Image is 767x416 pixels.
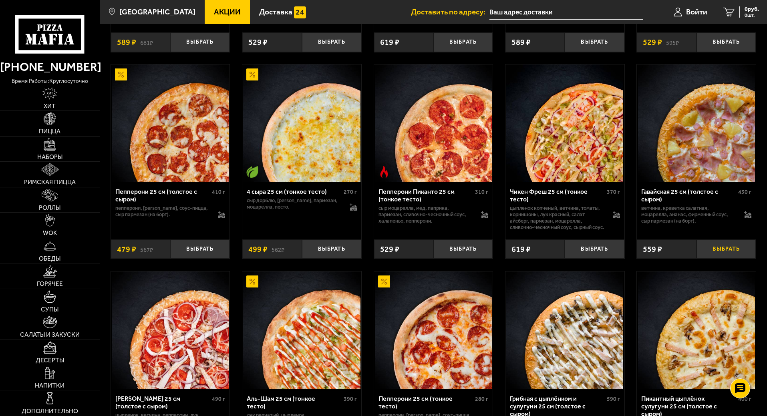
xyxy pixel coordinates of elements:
s: 681 ₽ [140,38,153,46]
img: Акционный [246,275,258,287]
span: 270 г [344,189,357,195]
span: Обеды [39,255,60,262]
a: Острое блюдоПепперони Пиканто 25 см (тонкое тесто) [374,64,493,181]
span: Пицца [39,128,60,135]
button: Выбрать [170,32,229,52]
img: Гавайская 25 см (толстое с сыром) [638,64,755,181]
img: Острое блюдо [378,166,390,178]
span: 499 ₽ [248,244,268,254]
span: 619 ₽ [511,244,531,254]
span: 559 ₽ [643,244,662,254]
a: Чикен Фреш 25 см (тонкое тесто) [505,64,624,181]
button: Выбрать [697,239,756,259]
span: Наборы [37,154,62,160]
button: Выбрать [433,239,493,259]
p: сыр дорблю, [PERSON_NAME], пармезан, моцарелла, песто. [247,197,342,210]
s: 567 ₽ [140,245,153,253]
p: сыр Моцарелла, мед, паприка, пармезан, сливочно-чесночный соус, халапеньо, пепперони. [378,205,473,224]
span: Салаты и закуски [20,332,80,338]
s: 595 ₽ [666,38,679,46]
span: 370 г [607,189,620,195]
button: Выбрать [170,239,229,259]
button: Выбрать [565,239,624,259]
a: АкционныйПепперони 25 см (тонкое тесто) [374,271,493,388]
span: [GEOGRAPHIC_DATA] [119,8,195,16]
span: 529 ₽ [248,37,268,47]
p: пепперони, [PERSON_NAME], соус-пицца, сыр пармезан (на борт). [115,205,210,218]
div: Пепперони 25 см (толстое с сыром) [115,188,210,203]
span: Хит [44,103,56,109]
span: 479 ₽ [117,244,136,254]
img: Вегетарианское блюдо [246,166,258,178]
s: 562 ₽ [272,245,284,253]
span: Войти [686,8,707,16]
img: Акционный [115,68,127,80]
a: АкционныйВегетарианское блюдо4 сыра 25 см (тонкое тесто) [242,64,361,181]
span: 589 ₽ [511,37,531,47]
img: Петровская 25 см (толстое с сыром) [112,271,229,388]
span: 619 ₽ [380,37,399,47]
img: Пикантный цыплёнок сулугуни 25 см (толстое с сыром) [638,271,755,388]
span: 589 ₽ [117,37,136,47]
a: АкционныйПепперони 25 см (толстое с сыром) [111,64,230,181]
a: Грибная с цыплёнком и сулугуни 25 см (толстое с сыром) [505,271,624,388]
span: 280 г [475,396,488,402]
span: 390 г [344,396,357,402]
span: 529 ₽ [643,37,662,47]
a: Петровская 25 см (толстое с сыром) [111,271,230,388]
span: 410 г [212,189,225,195]
span: 430 г [738,189,751,195]
p: ветчина, креветка салатная, моцарелла, ананас, фирменный соус, сыр пармезан (на борт). [641,205,736,224]
p: цыпленок копченый, ветчина, томаты, корнишоны, лук красный, салат айсберг, пармезан, моцарелла, с... [510,205,605,231]
span: Напитки [35,382,64,389]
button: Выбрать [565,32,624,52]
div: [PERSON_NAME] 25 см (толстое с сыром) [115,395,210,410]
button: Выбрать [697,32,756,52]
div: Пепперони Пиканто 25 см (тонкое тесто) [378,188,473,203]
span: 490 г [212,396,225,402]
span: Доставить по адресу: [411,8,489,16]
a: АкционныйАль-Шам 25 см (тонкое тесто) [242,271,361,388]
img: Пепперони 25 см (толстое с сыром) [112,64,229,181]
span: Горячее [37,281,63,287]
span: Акции [214,8,241,16]
a: Гавайская 25 см (толстое с сыром) [637,64,756,181]
span: Роллы [39,205,60,211]
img: Акционный [246,68,258,80]
span: 0 руб. [745,6,759,12]
span: Супы [41,306,58,313]
img: Чикен Фреш 25 см (тонкое тесто) [506,64,623,181]
span: Доставка [259,8,292,16]
div: 4 сыра 25 см (тонкое тесто) [247,188,342,195]
img: Пепперони Пиканто 25 см (тонкое тесто) [375,64,492,181]
div: Пепперони 25 см (тонкое тесто) [378,395,473,410]
span: 0 шт. [745,13,759,18]
span: 590 г [607,396,620,402]
button: Выбрать [302,32,361,52]
input: Ваш адрес доставки [489,5,643,20]
div: Аль-Шам 25 см (тонкое тесто) [247,395,342,410]
div: Чикен Фреш 25 см (тонкое тесто) [510,188,605,203]
img: Грибная с цыплёнком и сулугуни 25 см (толстое с сыром) [506,271,623,388]
img: 15daf4d41897b9f0e9f617042186c801.svg [294,6,306,18]
span: Дополнительно [22,408,78,414]
img: Пепперони 25 см (тонкое тесто) [375,271,492,388]
div: Гавайская 25 см (толстое с сыром) [641,188,736,203]
button: Выбрать [433,32,493,52]
span: Десерты [36,357,64,364]
span: Римская пицца [24,179,76,185]
span: 529 ₽ [380,244,399,254]
a: Пикантный цыплёнок сулугуни 25 см (толстое с сыром) [637,271,756,388]
span: WOK [43,230,57,236]
img: Аль-Шам 25 см (тонкое тесто) [243,271,360,388]
img: 4 сыра 25 см (тонкое тесто) [243,64,360,181]
span: 310 г [475,189,488,195]
button: Выбрать [302,239,361,259]
img: Акционный [378,275,390,287]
